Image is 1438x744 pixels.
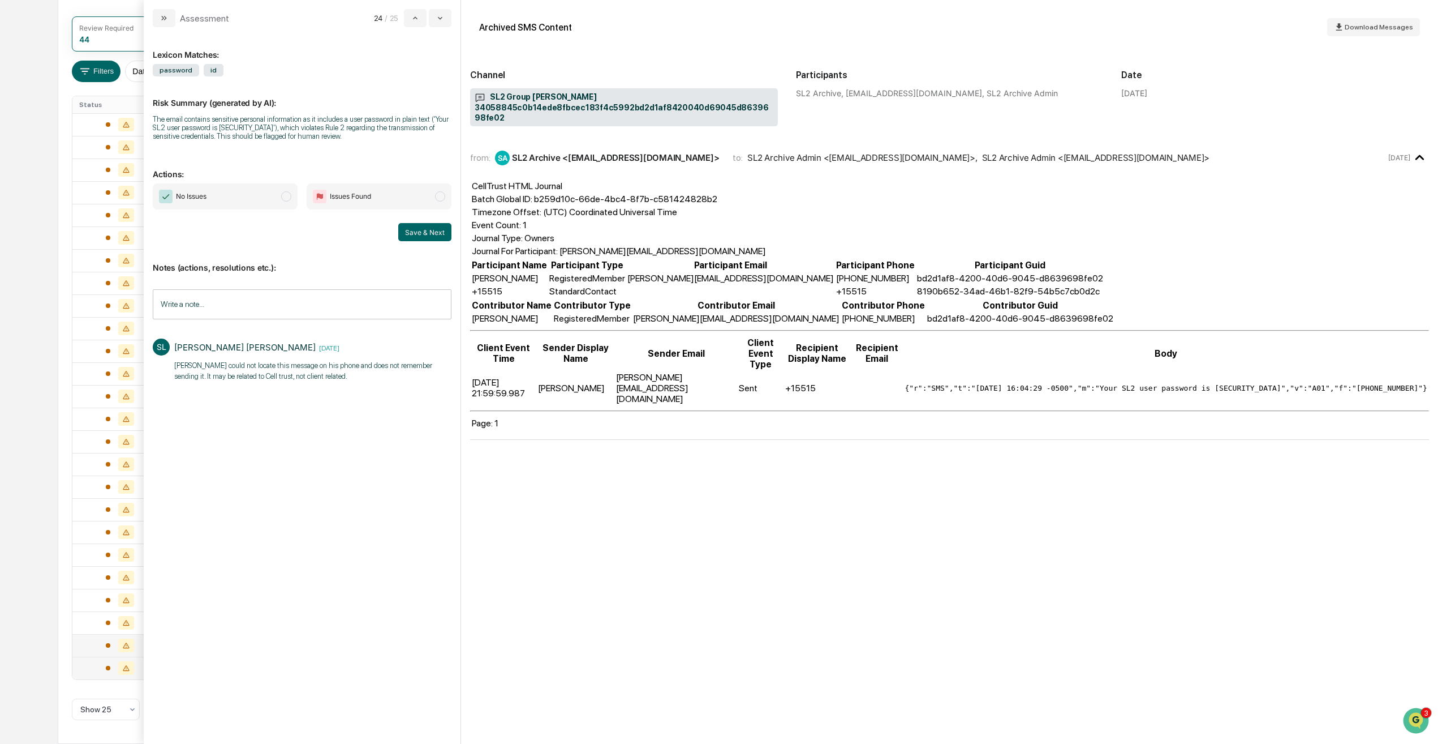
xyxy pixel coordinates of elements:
div: Past conversations [11,126,76,135]
td: Page: 1 [471,417,499,429]
h2: Date [1121,70,1429,80]
td: StandardContact [549,285,626,297]
th: Contributor Guid [927,300,1114,311]
span: Download Messages [1345,23,1413,31]
th: Contributor Phone [841,300,925,311]
span: [DATE] [100,185,123,194]
td: [PERSON_NAME] [471,313,552,324]
h2: Channel [470,70,778,80]
img: 1746055101610-c473b297-6a78-478c-a979-82029cc54cd1 [11,87,32,107]
td: Timezone Offset: (UTC) Coordinated Universal Time [471,206,767,218]
td: Journal Type: Owners [471,232,767,244]
div: 🖐️ [11,233,20,242]
span: [PERSON_NAME] [35,185,92,194]
span: [PERSON_NAME] [35,154,92,163]
img: 8933085812038_c878075ebb4cc5468115_72.jpg [24,87,44,107]
p: Risk Summary (generated by AI): [153,84,451,108]
th: Contributor Type [553,300,631,311]
td: +15515 [785,371,850,405]
td: +15515 [471,285,548,297]
div: Review Required [79,24,134,32]
button: Save & Next [398,223,451,241]
img: Flag [313,190,326,203]
div: Assessment [180,13,229,24]
td: Sent [738,371,784,405]
p: Notes (actions, resolutions etc.): [153,249,451,272]
td: bd2d1af8-4200-40d6-9045-d8639698fe02 [916,272,1104,284]
img: 1746055101610-c473b297-6a78-478c-a979-82029cc54cd1 [23,185,32,194]
span: / 25 [385,14,402,23]
td: Batch Global ID: b259d10c-66de-4bc4-8f7b-c581424828b2 [471,193,767,205]
td: [DATE] 21:59:59.987 [471,371,536,405]
span: 24 [374,14,382,23]
div: SL2 Archive Admin <[EMAIL_ADDRESS][DOMAIN_NAME]> [982,152,1210,163]
td: [PERSON_NAME][EMAIL_ADDRESS][DOMAIN_NAME] [632,313,840,324]
th: Status [72,96,168,113]
div: Archived SMS Content [479,22,572,33]
td: RegisteredMember [549,272,626,284]
div: 🔎 [11,254,20,263]
div: SA [495,151,510,165]
div: We're available if you need us! [51,98,156,107]
span: No Issues [176,191,206,202]
img: Jack Rasmussen [11,143,29,161]
th: Sender Email [615,337,737,370]
span: to: [733,152,743,163]
td: bd2d1af8-4200-40d6-9045-d8639698fe02 [927,313,1114,324]
pre: {"r":"SMS","t":"[DATE] 16:04:29 -0500","m":"Your SL2 user password is [SECURITY_DATA]","v":"A01",... [905,384,1427,392]
th: Participant Guid [916,259,1104,271]
td: [PERSON_NAME][EMAIL_ADDRESS][DOMAIN_NAME] [615,371,737,405]
th: Participant Phone [836,259,915,271]
span: Data Lookup [23,253,71,264]
span: Issues Found [330,191,371,202]
a: 🖐️Preclearance [7,227,78,247]
button: See all [175,123,206,137]
div: Start new chat [51,87,186,98]
th: Participant Email [627,259,834,271]
td: RegisteredMember [553,313,631,324]
button: Date:[DATE] - [DATE] [125,61,218,82]
td: CellTrust HTML Journal [471,180,767,192]
div: Lexicon Matches: [153,36,451,59]
span: Preclearance [23,232,73,243]
iframe: Open customer support [1402,707,1432,737]
span: SL2 Group [PERSON_NAME] 34058845c0b14ede8fbcec183f4c5992bd2d1af8420040d69045d8639698fe02 [475,92,773,123]
th: Recipient Email [851,337,903,370]
td: +15515 [836,285,915,297]
a: 🗄️Attestations [78,227,145,247]
td: [PERSON_NAME] [471,272,548,284]
p: Actions: [153,156,451,179]
span: • [94,185,98,194]
th: Client Event Time [471,337,536,370]
button: Filters [72,61,121,82]
div: SL [153,339,170,356]
th: Contributor Email [632,300,840,311]
h2: Participants [796,70,1104,80]
td: Journal For Participant: [PERSON_NAME][EMAIL_ADDRESS][DOMAIN_NAME] [471,245,767,257]
div: [PERSON_NAME] [PERSON_NAME] [174,342,316,353]
span: • [94,154,98,163]
img: Checkmark [159,190,173,203]
div: [DATE] [1121,88,1147,98]
span: from: [470,152,490,163]
td: 8190b652-34ad-46b1-82f9-54b5c7cb0d2c [916,285,1104,297]
span: Pylon [113,281,137,289]
td: [PHONE_NUMBER] [836,272,915,284]
button: Start new chat [192,90,206,104]
img: 1746055101610-c473b297-6a78-478c-a979-82029cc54cd1 [23,155,32,164]
img: Jack Rasmussen [11,174,29,192]
th: Client Event Type [738,337,784,370]
th: Recipient Display Name [785,337,850,370]
div: SL2 Archive, [EMAIL_ADDRESS][DOMAIN_NAME], SL2 Archive Admin [796,88,1104,98]
th: Body [904,337,1428,370]
td: [PERSON_NAME] [537,371,614,405]
div: SL2 Archive <[EMAIL_ADDRESS][DOMAIN_NAME]> [512,152,719,163]
a: Powered byPylon [80,280,137,289]
td: [PERSON_NAME][EMAIL_ADDRESS][DOMAIN_NAME] [627,272,834,284]
span: Attestations [93,232,140,243]
span: id [204,64,223,76]
p: How can we help? [11,24,206,42]
th: Participant Type [549,259,626,271]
